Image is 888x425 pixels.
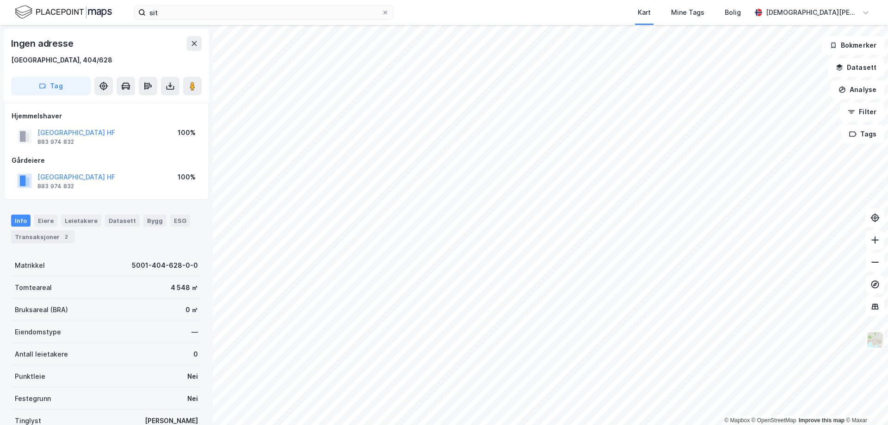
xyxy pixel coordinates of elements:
[822,36,884,55] button: Bokmerker
[187,371,198,382] div: Nei
[146,6,382,19] input: Søk på adresse, matrikkel, gårdeiere, leietakere eller personer
[842,381,888,425] iframe: Chat Widget
[724,417,750,424] a: Mapbox
[193,349,198,360] div: 0
[171,282,198,293] div: 4 548 ㎡
[15,4,112,20] img: logo.f888ab2527a4732fd821a326f86c7f29.svg
[725,7,741,18] div: Bolig
[11,36,75,51] div: Ingen adresse
[11,230,74,243] div: Transaksjoner
[799,417,845,424] a: Improve this map
[866,331,884,349] img: Z
[15,371,45,382] div: Punktleie
[132,260,198,271] div: 5001-404-628-0-0
[11,55,112,66] div: [GEOGRAPHIC_DATA], 404/628
[12,111,201,122] div: Hjemmelshaver
[143,215,166,227] div: Bygg
[187,393,198,404] div: Nei
[191,326,198,338] div: —
[178,127,196,138] div: 100%
[638,7,651,18] div: Kart
[170,215,190,227] div: ESG
[34,215,57,227] div: Eiere
[828,58,884,77] button: Datasett
[752,417,796,424] a: OpenStreetMap
[62,232,71,241] div: 2
[831,80,884,99] button: Analyse
[15,393,51,404] div: Festegrunn
[841,125,884,143] button: Tags
[178,172,196,183] div: 100%
[11,77,91,95] button: Tag
[12,155,201,166] div: Gårdeiere
[15,260,45,271] div: Matrikkel
[105,215,140,227] div: Datasett
[671,7,704,18] div: Mine Tags
[15,326,61,338] div: Eiendomstype
[61,215,101,227] div: Leietakere
[766,7,858,18] div: [DEMOGRAPHIC_DATA][PERSON_NAME]
[15,349,68,360] div: Antall leietakere
[15,304,68,315] div: Bruksareal (BRA)
[37,138,74,146] div: 883 974 832
[185,304,198,315] div: 0 ㎡
[37,183,74,190] div: 883 974 832
[840,103,884,121] button: Filter
[11,215,31,227] div: Info
[15,282,52,293] div: Tomteareal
